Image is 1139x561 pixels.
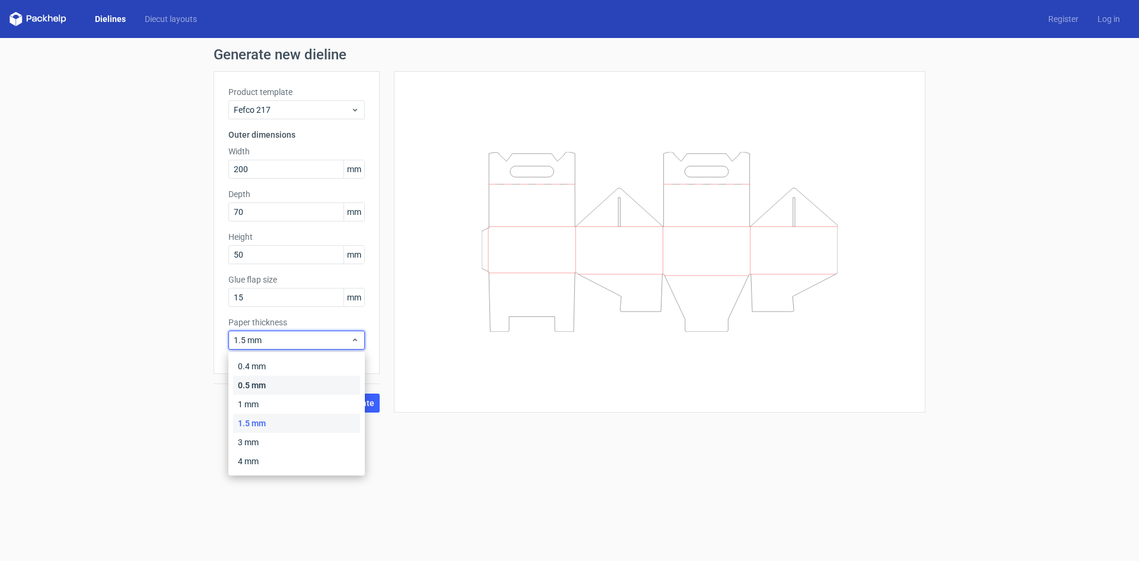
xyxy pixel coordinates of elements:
a: Log in [1088,13,1130,25]
a: Register [1039,13,1088,25]
div: 4 mm [233,452,360,471]
div: 1 mm [233,395,360,414]
div: 3 mm [233,433,360,452]
span: 1.5 mm [234,334,351,346]
span: mm [343,160,364,178]
label: Height [228,231,365,243]
div: 0.4 mm [233,357,360,376]
span: mm [343,289,364,306]
div: 0.5 mm [233,376,360,395]
label: Width [228,145,365,157]
a: Dielines [85,13,135,25]
div: 1.5 mm [233,414,360,433]
a: Diecut layouts [135,13,206,25]
label: Paper thickness [228,316,365,328]
span: Fefco 217 [234,104,351,116]
span: mm [343,246,364,264]
h1: Generate new dieline [214,47,925,62]
label: Glue flap size [228,274,365,286]
label: Product template [228,86,365,98]
span: mm [343,203,364,221]
label: Depth [228,188,365,200]
h3: Outer dimensions [228,129,365,141]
